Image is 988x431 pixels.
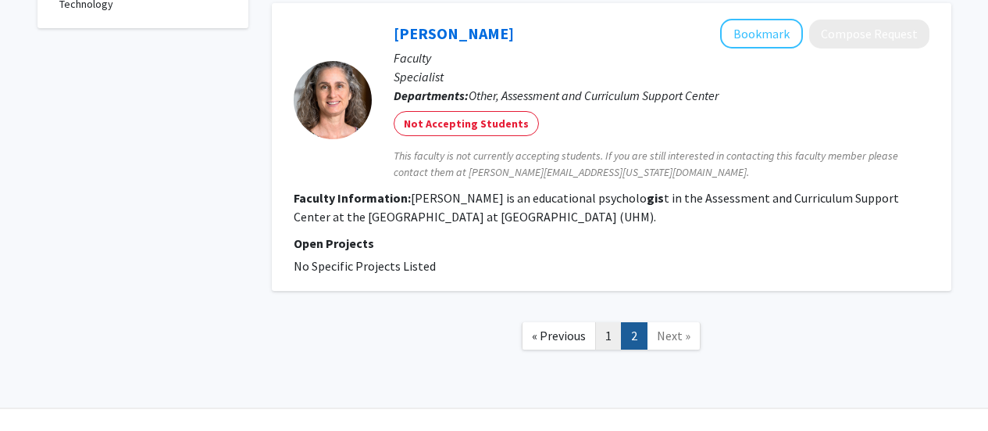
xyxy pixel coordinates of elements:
p: Faculty [394,48,929,67]
b: Departments: [394,88,469,103]
span: Other, Assessment and Curriculum Support Center [469,88,719,103]
p: Open Projects [294,234,929,253]
iframe: Chat [12,361,66,419]
a: [PERSON_NAME] [394,23,514,43]
button: Compose Request to Monica Stitt-Bergh [809,20,929,48]
span: No Specific Projects Listed [294,258,436,274]
b: Faculty Information: [294,190,411,206]
button: Add Monica Stitt-Bergh to Bookmarks [720,19,803,48]
span: « Previous [532,328,586,343]
a: 1 [595,322,622,350]
fg-read-more: [PERSON_NAME] is an educational psycholo t in the Assessment and Curriculum Support Center at the... [294,190,899,224]
span: This faculty is not currently accepting students. If you are still interested in contacting this ... [394,148,929,181]
p: Specialist [394,67,929,86]
a: Previous [522,322,596,350]
b: gis [647,190,664,206]
a: 2 [621,322,647,350]
mat-chip: Not Accepting Students [394,111,539,136]
a: Next Page [647,322,701,350]
span: Next » [657,328,690,343]
nav: Page navigation [272,307,951,370]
